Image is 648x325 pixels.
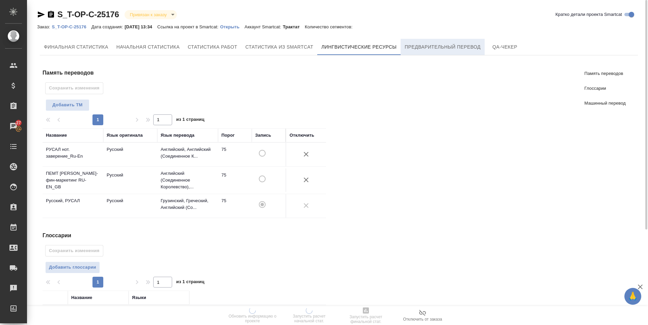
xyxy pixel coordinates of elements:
[394,306,451,325] button: Отключить от заказа
[245,43,313,51] span: Статистика из Smartcat
[103,168,157,192] td: Русский
[103,194,157,218] td: Русский
[52,24,91,29] a: S_T-OP-C-25176
[12,119,25,126] span: 27
[161,132,194,139] div: Язык перевода
[255,132,271,139] div: Запись
[43,167,103,194] td: ПЕМТ [PERSON_NAME]-фин-маркетинг RU-EN_GB
[57,10,119,19] a: S_T-OP-C-25176
[585,100,626,107] span: Машинный перевод
[403,317,442,322] span: Отключить от заказа
[337,306,394,325] button: Запустить расчет финальной стат.
[43,194,103,218] td: Русский, РУСАЛ
[188,43,237,51] span: Статистика работ
[579,66,631,81] a: Память переводов
[49,101,86,109] span: Добавить TM
[321,43,397,51] span: Лингвистические ресурсы
[49,264,96,271] span: Добавить глоссарии
[218,168,252,192] td: 75
[305,24,354,29] p: Количество сегментов:
[125,10,177,19] div: Привязан к заказу
[245,24,283,29] p: Аккаунт Smartcat:
[489,43,521,51] span: QA-чекер
[220,24,244,29] a: Открыть
[579,81,631,96] a: Глоссарии
[47,10,55,19] button: Скопировать ссылку
[161,146,215,160] p: Английский, Английский (Соединенное К...
[43,143,103,166] td: РУСАЛ нот. заверение_Ru-En
[125,24,157,29] p: [DATE] 13:34
[342,315,390,324] span: Запустить расчет финальной стат.
[224,306,281,325] button: Обновить информацию о проекте
[91,24,125,29] p: Дата создания:
[228,314,277,323] span: Обновить информацию о проекте
[43,69,331,77] h4: Память переводов
[290,132,314,139] div: Отключить
[107,132,143,139] div: Язык оригинала
[176,278,205,288] span: из 1 страниц
[45,262,100,273] button: Добавить глоссарии
[43,232,331,240] h4: Глоссарии
[46,132,67,139] div: Название
[283,24,305,29] p: Трактат
[624,288,641,305] button: 🙏
[405,43,481,51] span: Предварительный перевод
[157,24,220,29] p: Ссылка на проект в Smartcat:
[103,143,157,166] td: Русский
[176,115,205,125] span: из 1 страниц
[585,85,626,92] span: Глоссарии
[218,194,252,218] td: 75
[161,197,215,211] p: Грузинский, Греческий, Английский (Со...
[627,289,639,303] span: 🙏
[221,132,235,139] div: Порог
[46,99,89,111] button: Добавить TM
[71,294,92,301] div: Название
[556,11,622,18] span: Кратко детали проекта Smartcat
[2,118,25,135] a: 27
[116,43,180,51] span: Начальная статистика
[218,143,252,166] td: 75
[161,170,215,190] p: Английский (Соединенное Королевство),...
[37,10,45,19] button: Скопировать ссылку для ЯМессенджера
[579,96,631,111] a: Машинный перевод
[585,70,626,77] span: Память переводов
[44,43,108,51] span: Финальная статистика
[132,294,146,301] div: Языки
[128,12,169,18] button: Привязан к заказу
[285,314,333,323] span: Запустить расчет начальной стат.
[37,24,52,29] p: Заказ:
[281,306,337,325] button: Запустить расчет начальной стат.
